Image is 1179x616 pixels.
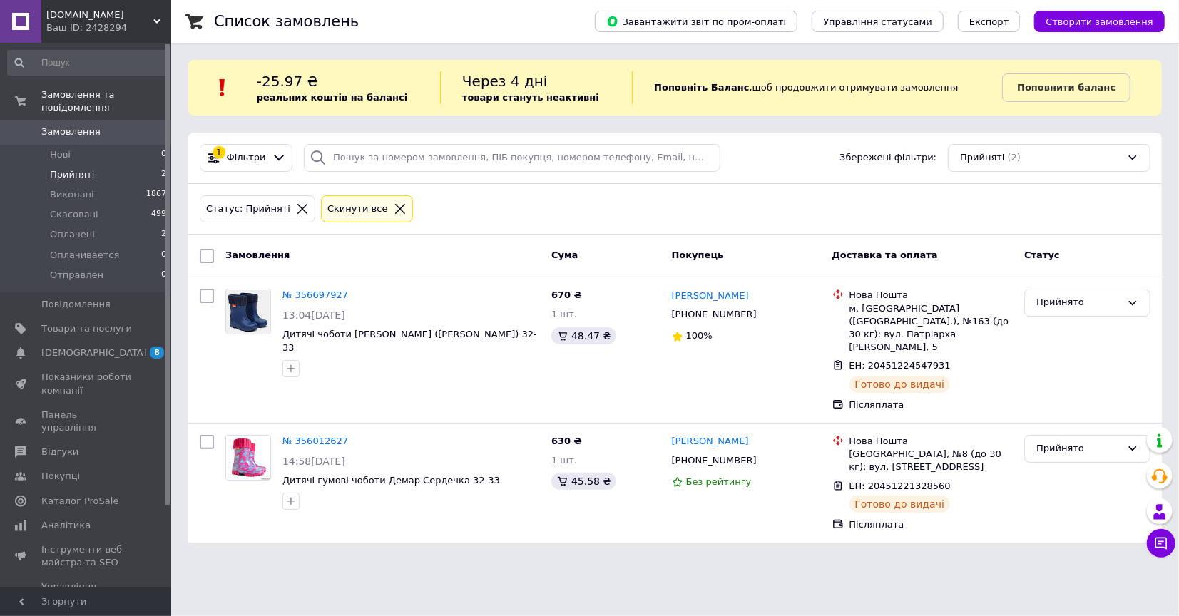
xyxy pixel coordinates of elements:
a: Дитячі чоботи [PERSON_NAME] ([PERSON_NAME]) 32-33 [282,329,537,353]
div: [PHONE_NUMBER] [669,305,760,324]
a: Створити замовлення [1020,16,1165,26]
span: Покупці [41,470,80,483]
span: 2 [161,168,166,181]
span: Через 4 дні [462,73,548,90]
b: Поповніть Баланс [654,82,749,93]
div: 45.58 ₴ [551,473,616,490]
span: Отправлен [50,269,103,282]
span: Покупець [672,250,724,260]
input: Пошук за номером замовлення, ПІБ покупця, номером телефону, Email, номером накладної [304,144,720,172]
span: 630 ₴ [551,436,582,446]
button: Управління статусами [812,11,944,32]
div: 1 [213,146,225,159]
span: Замовлення [225,250,290,260]
img: :exclamation: [212,77,233,98]
a: [PERSON_NAME] [672,435,749,448]
span: Управління сайтом [41,580,132,606]
span: Відгуки [41,446,78,458]
b: реальних коштів на балансі [257,92,408,103]
a: № 356697927 [282,289,348,300]
span: Аналітика [41,519,91,532]
span: 499 [151,208,166,221]
a: Дитячі гумові чоботи Демар Сердечка 32-33 [282,475,500,486]
span: 0 [161,269,166,282]
div: Прийнято [1036,295,1121,310]
b: товари стануть неактивні [462,92,599,103]
span: Прийняті [50,168,94,181]
span: Виконані [50,188,94,201]
span: Каталог ProSale [41,495,118,508]
span: 13:04[DATE] [282,309,345,321]
span: Статус [1024,250,1060,260]
input: Пошук [7,50,168,76]
span: Оплачивается [50,249,119,262]
span: ЕН: 20451224547931 [849,360,951,371]
div: Післяплата [849,518,1014,531]
a: Фото товару [225,435,271,481]
div: Готово до видачі [849,496,951,513]
span: Управління статусами [823,16,932,27]
span: Збережені фільтри: [839,151,936,165]
span: Нові [50,148,71,161]
span: Завантажити звіт по пром-оплаті [606,15,786,28]
button: Створити замовлення [1034,11,1165,32]
span: ЕН: 20451221328560 [849,481,951,491]
span: 670 ₴ [551,289,582,300]
div: [GEOGRAPHIC_DATA], №8 (до 30 кг): вул. [STREET_ADDRESS] [849,448,1014,473]
div: Готово до видачі [849,376,951,393]
span: 100% [686,330,713,341]
div: Післяплата [849,399,1014,411]
div: , щоб продовжити отримувати замовлення [632,71,1002,104]
span: 8 [150,346,164,359]
span: Товари та послуги [41,322,132,335]
span: Замовлення та повідомлення [41,88,171,114]
a: Фото товару [225,289,271,334]
h1: Список замовлень [214,13,359,30]
span: Інструменти веб-майстра та SEO [41,543,132,569]
div: [PHONE_NUMBER] [669,451,760,470]
button: Завантажити звіт по пром-оплаті [595,11,797,32]
span: Доставка та оплата [832,250,938,260]
div: Нова Пошта [849,289,1014,302]
span: Панель управління [41,409,132,434]
span: Експорт [969,16,1009,27]
div: 48.47 ₴ [551,327,616,344]
span: (2) [1008,152,1021,163]
span: 0 [161,148,166,161]
span: 1 шт. [551,309,577,319]
div: Статус: Прийняті [203,202,293,217]
img: Фото товару [226,436,270,480]
span: Повідомлення [41,298,111,311]
span: 1867 [146,188,166,201]
a: № 356012627 [282,436,348,446]
div: Cкинути все [325,202,391,217]
button: Чат з покупцем [1147,529,1175,558]
span: -25.97 ₴ [257,73,318,90]
span: [DEMOGRAPHIC_DATA] [41,346,147,359]
span: Demar.in.ua [46,9,153,21]
span: 0 [161,249,166,262]
span: Скасовані [50,208,98,221]
button: Експорт [958,11,1021,32]
b: Поповнити баланс [1017,82,1116,93]
span: Cума [551,250,578,260]
div: Ваш ID: 2428294 [46,21,171,34]
div: Нова Пошта [849,435,1014,448]
span: Показники роботи компанії [41,371,132,396]
span: 2 [161,228,166,241]
span: Без рейтингу [686,476,752,487]
div: м. [GEOGRAPHIC_DATA] ([GEOGRAPHIC_DATA].), №163 (до 30 кг): вул. Патріарха [PERSON_NAME], 5 [849,302,1014,354]
img: Фото товару [226,290,270,334]
span: Фільтри [227,151,266,165]
a: Поповнити баланс [1002,73,1130,102]
span: Замовлення [41,125,101,138]
span: 14:58[DATE] [282,456,345,467]
span: 1 шт. [551,455,577,466]
span: Створити замовлення [1046,16,1153,27]
span: Оплачені [50,228,95,241]
div: Прийнято [1036,441,1121,456]
span: Прийняті [960,151,1004,165]
a: [PERSON_NAME] [672,289,749,303]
